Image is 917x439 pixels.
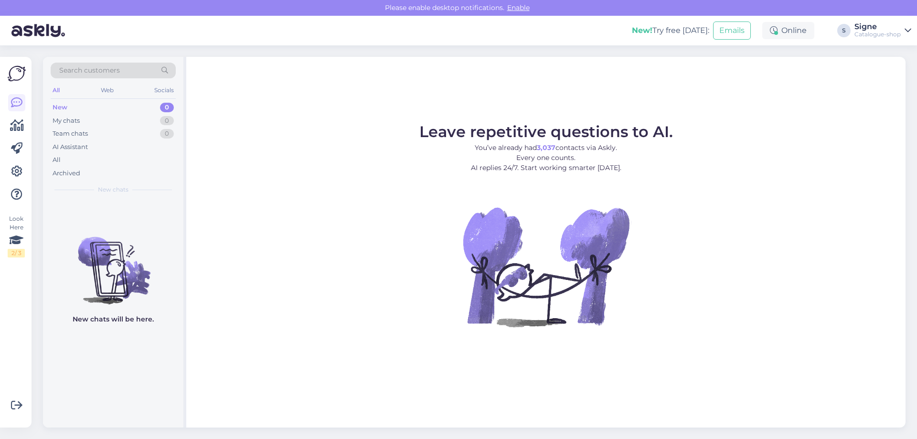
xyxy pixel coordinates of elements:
div: 0 [160,129,174,139]
span: New chats [98,185,128,194]
div: Socials [152,84,176,96]
div: My chats [53,116,80,126]
div: All [51,84,62,96]
span: Enable [504,3,533,12]
img: No Chat active [460,181,632,353]
img: Askly Logo [8,64,26,83]
div: Archived [53,169,80,178]
div: S [837,24,851,37]
b: New! [632,26,652,35]
div: All [53,155,61,165]
div: AI Assistant [53,142,88,152]
button: Emails [713,21,751,40]
div: 2 / 3 [8,249,25,257]
span: Leave repetitive questions to AI. [419,122,673,141]
div: Team chats [53,129,88,139]
img: No chats [43,220,183,306]
div: 0 [160,116,174,126]
a: SigneCatalogue-shop [854,23,911,38]
div: Online [762,22,814,39]
div: Look Here [8,214,25,257]
div: New [53,103,67,112]
div: Try free [DATE]: [632,25,709,36]
b: 3,037 [537,143,555,152]
div: Web [99,84,116,96]
p: New chats will be here. [73,314,154,324]
div: Signe [854,23,901,31]
div: 0 [160,103,174,112]
span: Search customers [59,65,120,75]
div: Catalogue-shop [854,31,901,38]
p: You’ve already had contacts via Askly. Every one counts. AI replies 24/7. Start working smarter [... [419,143,673,173]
